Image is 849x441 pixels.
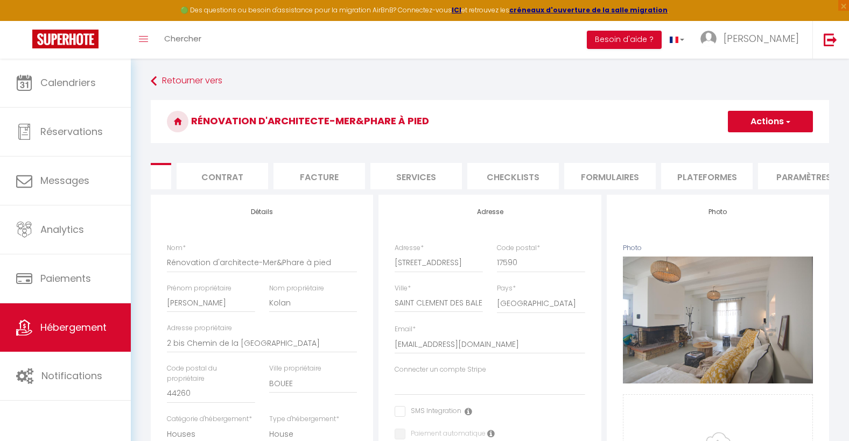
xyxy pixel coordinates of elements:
li: Checklists [467,163,559,189]
h4: Photo [623,208,813,216]
li: Contrat [177,163,268,189]
a: Retourner vers [151,72,829,91]
a: Chercher [156,21,209,59]
label: Paiement automatique [405,429,486,440]
button: Ouvrir le widget de chat LiveChat [9,4,41,37]
label: Type d'hébergement [269,414,339,424]
li: Plateformes [661,163,753,189]
label: Pays [497,283,516,294]
label: Ville propriétaire [269,364,321,374]
label: Adresse [395,243,424,253]
label: Catégorie d'hébergement [167,414,252,424]
button: Besoin d'aide ? [587,31,662,49]
li: Services [370,163,462,189]
span: [PERSON_NAME] [724,32,799,45]
label: Connecter un compte Stripe [395,365,486,375]
h4: Détails [167,208,357,216]
img: ... [700,31,717,47]
span: Réservations [40,125,103,138]
label: Prénom propriétaire [167,283,231,294]
img: Super Booking [32,30,99,48]
label: Code postal du propriétaire [167,364,255,384]
a: ... [PERSON_NAME] [692,21,812,59]
span: Analytics [40,223,84,236]
img: logout [824,33,837,46]
label: Nom [167,243,186,253]
span: Hébergement [40,321,107,334]
span: Calendriers [40,76,96,89]
label: Nom propriétaire [269,283,324,294]
label: Ville [395,283,411,294]
li: Facture [273,163,365,189]
label: Adresse propriétaire [167,323,232,333]
li: Formulaires [564,163,656,189]
a: ICI [452,5,461,15]
button: Actions [728,111,813,132]
a: créneaux d'ouverture de la salle migration [509,5,668,15]
span: Messages [40,174,89,187]
h3: Rénovation d'architecte-Mer&Phare à pied [151,100,829,143]
label: Code postal [497,243,540,253]
label: Photo [623,243,642,253]
h4: Adresse [395,208,585,216]
span: Paiements [40,272,91,285]
label: Email [395,324,416,335]
span: Notifications [41,369,102,382]
span: Chercher [164,33,201,44]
